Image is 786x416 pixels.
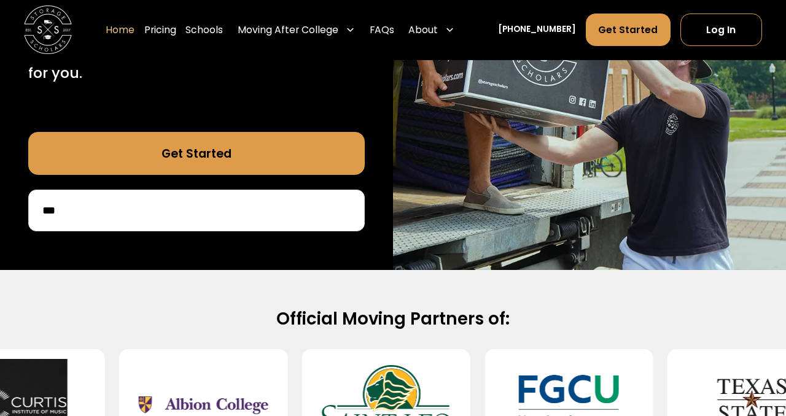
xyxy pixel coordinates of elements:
[144,13,176,47] a: Pricing
[408,23,438,37] div: About
[24,6,72,54] img: Storage Scholars main logo
[370,13,394,47] a: FAQs
[233,13,360,47] div: Moving After College
[106,13,134,47] a: Home
[28,40,365,84] p: Sign up in 5 minutes and we'll handle the rest for you.
[28,132,365,175] a: Get Started
[498,24,576,37] a: [PHONE_NUMBER]
[39,308,747,330] h2: Official Moving Partners of:
[238,23,338,37] div: Moving After College
[680,14,762,47] a: Log In
[586,14,671,47] a: Get Started
[185,13,223,47] a: Schools
[404,13,460,47] div: About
